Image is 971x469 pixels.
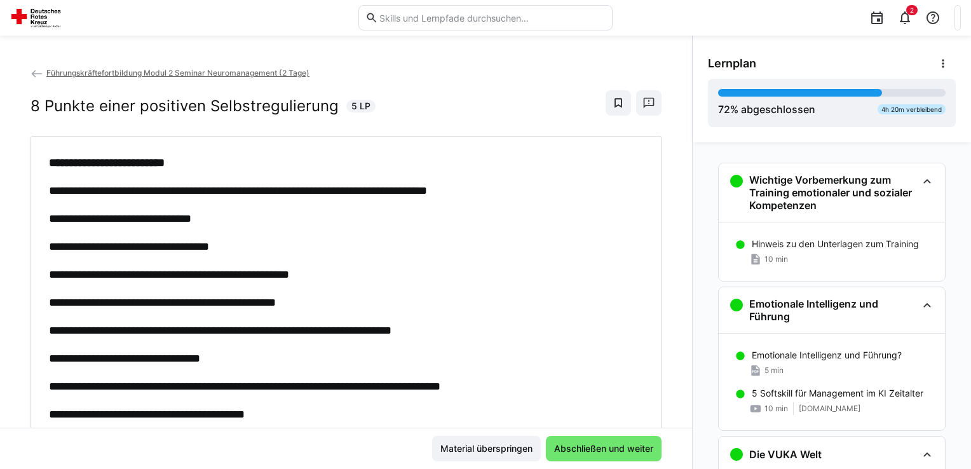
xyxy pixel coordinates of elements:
[351,100,370,112] span: 5 LP
[910,6,914,14] span: 2
[752,349,902,362] p: Emotionale Intelligenz und Führung?
[718,103,730,116] span: 72
[432,436,541,461] button: Material überspringen
[764,404,788,414] span: 10 min
[718,102,815,117] div: % abgeschlossen
[46,68,309,78] span: Führungskräftefortbildung Modul 2 Seminar Neuromanagement (2 Tage)
[799,404,860,414] span: [DOMAIN_NAME]
[752,238,919,250] p: Hinweis zu den Unterlagen zum Training
[764,254,788,264] span: 10 min
[31,68,309,78] a: Führungskräftefortbildung Modul 2 Seminar Neuromanagement (2 Tage)
[878,104,946,114] div: 4h 20m verbleibend
[749,297,917,323] h3: Emotionale Intelligenz und Führung
[378,12,606,24] input: Skills und Lernpfade durchsuchen…
[31,97,339,116] h2: 8 Punkte einer positiven Selbstregulierung
[749,173,917,212] h3: Wichtige Vorbemerkung zum Training emotionaler und sozialer Kompetenzen
[708,57,756,71] span: Lernplan
[552,442,655,455] span: Abschließen und weiter
[749,448,822,461] h3: Die VUKA Welt
[438,442,534,455] span: Material überspringen
[752,387,923,400] p: 5 Softskill für Management im KI Zeitalter
[764,365,784,376] span: 5 min
[546,436,662,461] button: Abschließen und weiter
